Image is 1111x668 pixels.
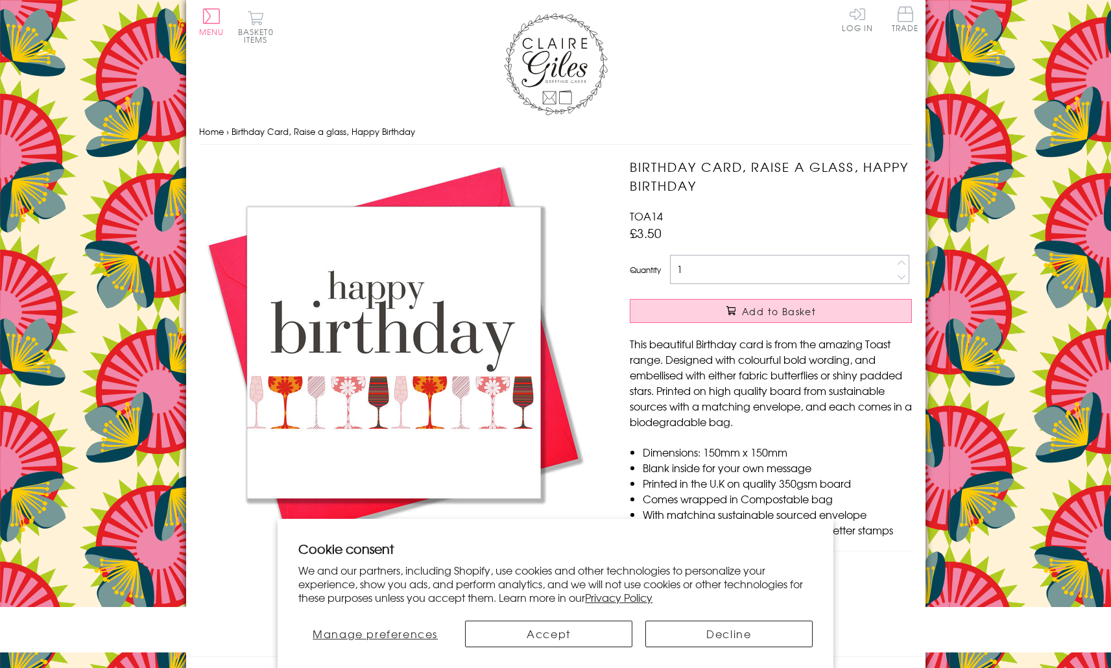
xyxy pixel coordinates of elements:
[643,491,912,507] li: Comes wrapped in Compostable bag
[630,158,912,195] h1: Birthday Card, Raise a glass, Happy Birthday
[298,564,813,604] p: We and our partners, including Shopify, use cookies and other technologies to personalize your ex...
[630,208,663,224] span: TOA14
[643,507,912,522] li: With matching sustainable sourced envelope
[630,336,912,429] p: This beautiful Birthday card is from the amazing Toast range. Designed with colourful bold wordin...
[630,299,912,323] button: Add to Basket
[892,6,919,34] a: Trade
[232,125,415,137] span: Birthday Card, Raise a glass, Happy Birthday
[504,13,608,115] img: Claire Giles Greetings Cards
[892,6,919,32] span: Trade
[238,10,274,43] button: Basket0 items
[199,158,588,547] img: Birthday Card, Raise a glass, Happy Birthday
[226,125,229,137] span: ›
[742,305,816,318] span: Add to Basket
[842,6,873,32] a: Log In
[199,8,224,36] button: Menu
[199,119,913,145] nav: breadcrumbs
[630,224,662,242] span: £3.50
[643,444,912,460] li: Dimensions: 150mm x 150mm
[643,460,912,475] li: Blank inside for your own message
[298,621,452,647] button: Manage preferences
[643,475,912,491] li: Printed in the U.K on quality 350gsm board
[244,26,274,45] span: 0 items
[298,540,813,558] h2: Cookie consent
[465,621,632,647] button: Accept
[313,626,438,641] span: Manage preferences
[199,125,224,137] a: Home
[585,590,652,605] a: Privacy Policy
[630,264,661,276] label: Quantity
[645,621,813,647] button: Decline
[199,26,224,38] span: Menu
